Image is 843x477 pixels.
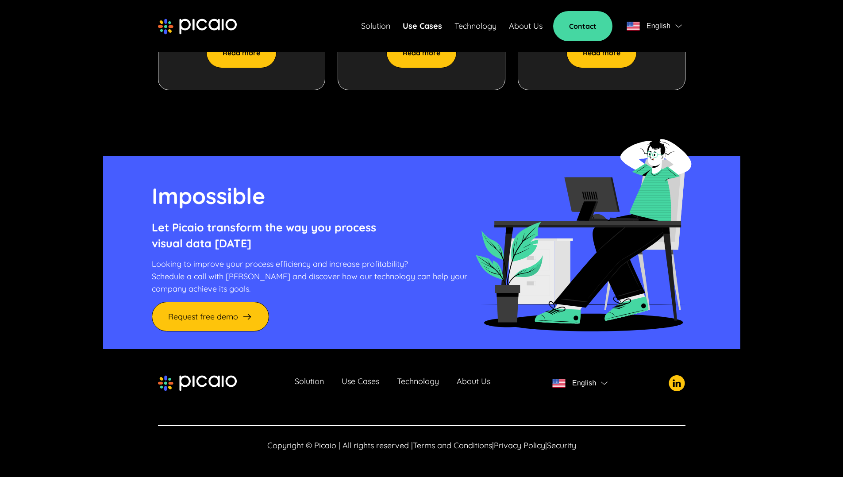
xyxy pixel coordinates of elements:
[547,440,576,450] a: Security
[295,377,324,389] a: Solution
[545,440,547,450] span: |
[552,379,566,388] img: flag
[152,219,467,251] p: Let Picaio transform the way you process visual data [DATE]
[553,11,612,41] a: Contact
[267,440,413,450] span: Copyright © Picaio | All rights reserved |
[152,302,269,331] a: Request free demo
[675,24,682,28] img: flag
[647,20,671,32] span: English
[413,440,492,450] a: Terms and Conditions
[669,375,685,391] img: picaio-socal-logo
[492,440,494,450] span: |
[494,440,545,450] a: Privacy Policy
[242,311,253,322] img: arrow-right
[572,377,597,389] span: English
[206,37,277,68] button: Read more
[549,374,611,392] button: flagEnglishflag
[454,20,497,32] a: Technology
[152,258,467,295] p: Looking to improve your process efficiency and increase profitability? Schedule a call with [PERS...
[457,377,490,389] a: About Us
[397,377,439,389] a: Technology
[475,126,692,331] img: cta-desktop-img
[623,17,685,35] button: flagEnglishflag
[566,37,637,68] button: Read more
[627,22,640,31] img: flag
[403,20,442,32] a: Use Cases
[342,377,379,389] a: Use Cases
[509,20,543,32] a: About Us
[158,375,237,391] img: picaio-logo
[386,37,457,68] button: Read more
[601,381,608,385] img: flag
[361,20,390,32] a: Solution
[152,182,266,210] span: Impossible
[158,19,237,35] img: picaio-logo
